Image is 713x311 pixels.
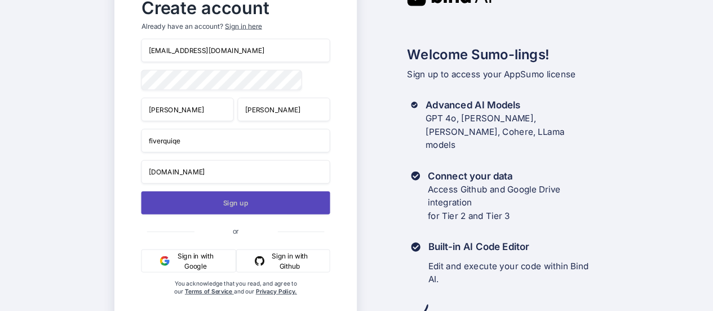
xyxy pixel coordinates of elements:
[428,260,599,287] p: Edit and execute your code within Bind AI.
[141,160,330,183] input: Company website
[141,191,330,214] button: Sign up
[255,288,296,295] a: Privacy Policy.
[141,129,330,152] input: Your company name
[141,39,330,63] input: Email
[255,256,264,265] img: github
[141,249,236,273] button: Sign in with Google
[160,256,169,265] img: google
[237,98,330,121] input: Last Name
[225,21,262,31] div: Sign in here
[425,98,599,112] h3: Advanced AI Models
[407,45,599,65] h2: Welcome Sumo-lings!
[425,112,599,152] p: GPT 4o, [PERSON_NAME], [PERSON_NAME], Cohere, LLama models
[427,169,599,183] h3: Connect your data
[184,288,233,295] a: Terms of Service
[407,68,599,81] p: Sign up to access your AppSumo license
[141,1,330,16] h2: Create account
[194,219,277,243] span: or
[141,21,330,31] p: Already have an account?
[236,249,330,273] button: Sign in with Github
[141,98,233,121] input: First Name
[428,240,599,254] h3: Built-in AI Code Editor
[427,183,599,223] p: Access Github and Google Drive integration for Tier 2 and Tier 3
